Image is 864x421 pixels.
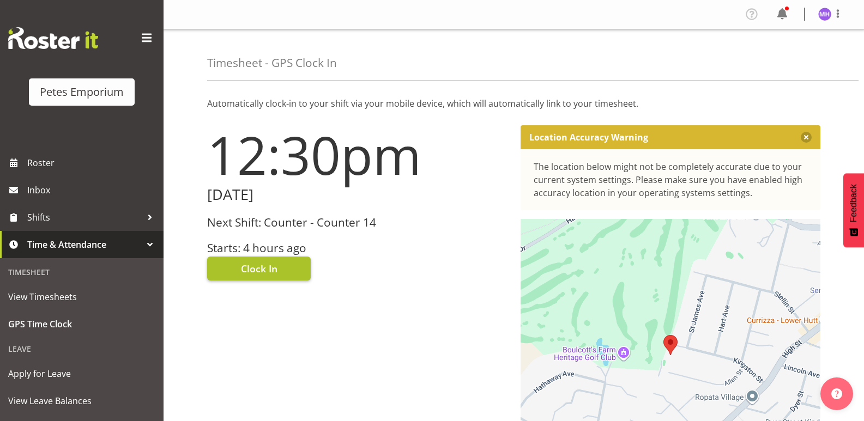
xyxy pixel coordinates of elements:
[3,360,161,387] a: Apply for Leave
[27,182,158,198] span: Inbox
[8,27,98,49] img: Rosterit website logo
[207,97,820,110] p: Automatically clock-in to your shift via your mobile device, which will automatically link to you...
[241,261,277,276] span: Clock In
[207,186,507,203] h2: [DATE]
[40,84,124,100] div: Petes Emporium
[27,209,142,225] span: Shifts
[8,365,155,382] span: Apply for Leave
[207,125,507,184] h1: 12:30pm
[849,184,859,222] span: Feedback
[207,257,311,280] button: Clock In
[8,289,155,305] span: View Timesheets
[843,173,864,247] button: Feedback - Show survey
[8,316,155,332] span: GPS Time Clock
[207,57,337,69] h4: Timesheet - GPS Clock In
[831,388,842,399] img: help-xxl-2.png
[3,310,161,338] a: GPS Time Clock
[3,283,161,310] a: View Timesheets
[534,160,808,199] div: The location below might not be completely accurate due to your current system settings. Please m...
[27,155,158,171] span: Roster
[8,393,155,409] span: View Leave Balances
[801,132,812,143] button: Close message
[207,242,507,254] h3: Starts: 4 hours ago
[3,338,161,360] div: Leave
[529,132,648,143] p: Location Accuracy Warning
[207,216,507,229] h3: Next Shift: Counter - Counter 14
[27,236,142,253] span: Time & Attendance
[3,261,161,283] div: Timesheet
[818,8,831,21] img: mackenzie-halford4471.jpg
[3,387,161,414] a: View Leave Balances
